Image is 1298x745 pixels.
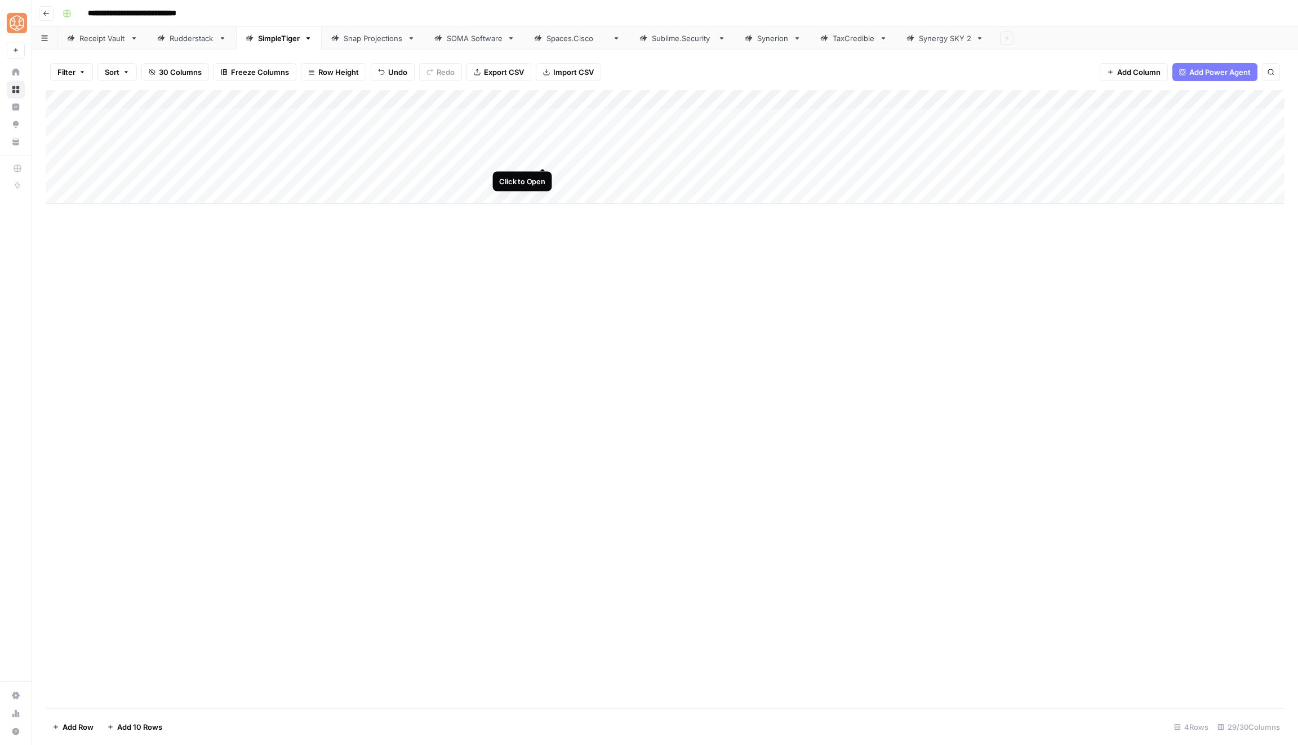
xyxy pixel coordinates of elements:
a: Synerion [735,27,811,50]
a: SOMA Software [425,27,524,50]
div: Rudderstack [170,33,214,44]
a: Snap Projections [322,27,425,50]
span: Undo [388,66,407,78]
span: Redo [437,66,455,78]
div: Receipt Vault [79,33,126,44]
button: Freeze Columns [214,63,296,81]
span: Add Column [1117,66,1161,78]
span: Sort [105,66,119,78]
span: Freeze Columns [231,66,289,78]
div: Snap Projections [344,33,403,44]
button: Undo [371,63,415,81]
div: SimpleTiger [258,33,300,44]
a: Insights [7,98,25,116]
button: Workspace: SimpleTiger [7,9,25,37]
div: TaxCredible [833,33,875,44]
div: [DOMAIN_NAME] [652,33,713,44]
span: Import CSV [553,66,594,78]
a: Receipt Vault [57,27,148,50]
a: [DOMAIN_NAME] [524,27,630,50]
a: Rudderstack [148,27,236,50]
a: [DOMAIN_NAME] [630,27,735,50]
button: Row Height [301,63,366,81]
button: Add Power Agent [1172,63,1257,81]
button: Add 10 Rows [100,718,169,736]
button: Redo [419,63,462,81]
button: Filter [50,63,93,81]
img: SimpleTiger Logo [7,13,27,33]
a: Browse [7,81,25,99]
button: 30 Columns [141,63,209,81]
a: Home [7,63,25,81]
span: Add 10 Rows [117,721,162,733]
a: SimpleTiger [236,27,322,50]
span: Add Row [63,721,94,733]
button: Add Row [46,718,100,736]
div: [DOMAIN_NAME] [546,33,608,44]
span: Filter [57,66,75,78]
span: Row Height [318,66,359,78]
span: Export CSV [484,66,524,78]
a: Settings [7,686,25,704]
div: SOMA Software [447,33,503,44]
div: Synergy SKY 2 [919,33,971,44]
div: 29/30 Columns [1213,718,1284,736]
a: Opportunities [7,115,25,133]
button: Export CSV [466,63,531,81]
a: Your Data [7,133,25,151]
a: TaxCredible [811,27,897,50]
span: 30 Columns [159,66,202,78]
div: Click to Open [499,176,545,186]
button: Sort [97,63,137,81]
div: 4 Rows [1170,718,1213,736]
div: Synerion [757,33,789,44]
span: Add Power Agent [1189,66,1251,78]
button: Help + Support [7,722,25,740]
button: Import CSV [536,63,601,81]
button: Add Column [1100,63,1168,81]
a: Synergy SKY 2 [897,27,993,50]
a: Usage [7,704,25,722]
